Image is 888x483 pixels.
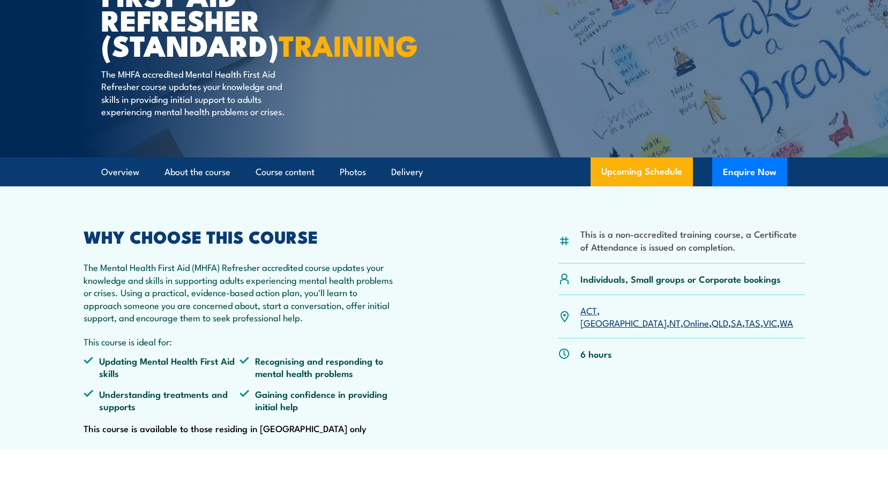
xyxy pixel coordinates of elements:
p: This course is ideal for: [84,335,397,348]
h2: WHY CHOOSE THIS COURSE [84,229,397,244]
p: The MHFA accredited Mental Health First Aid Refresher course updates your knowledge and skills in... [101,67,297,118]
a: [GEOGRAPHIC_DATA] [580,316,667,329]
p: The Mental Health First Aid (MHFA) Refresher accredited course updates your knowledge and skills ... [84,261,397,323]
a: QLD [712,316,728,329]
a: Overview [101,158,139,186]
a: TAS [745,316,760,329]
a: Online [683,316,709,329]
a: Course content [256,158,315,186]
p: , , , , , , , , [580,304,805,329]
a: Upcoming Schedule [591,157,693,186]
a: SA [731,316,742,329]
a: Photos [340,158,366,186]
a: WA [780,316,793,329]
p: 6 hours [580,348,612,360]
div: This course is available to those residing in [GEOGRAPHIC_DATA] only [84,229,397,436]
a: Delivery [391,158,423,186]
p: Individuals, Small groups or Corporate bookings [580,273,781,285]
button: Enquire Now [712,157,787,186]
a: VIC [763,316,777,329]
li: Updating Mental Health First Aid skills [84,354,240,380]
li: Recognising and responding to mental health problems [240,354,396,380]
strong: TRAINING [279,22,418,66]
li: Gaining confidence in providing initial help [240,388,396,413]
a: ACT [580,304,597,316]
a: About the course [165,158,230,186]
li: Understanding treatments and supports [84,388,240,413]
a: NT [669,316,681,329]
li: This is a non-accredited training course, a Certificate of Attendance is issued on completion. [580,228,805,253]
